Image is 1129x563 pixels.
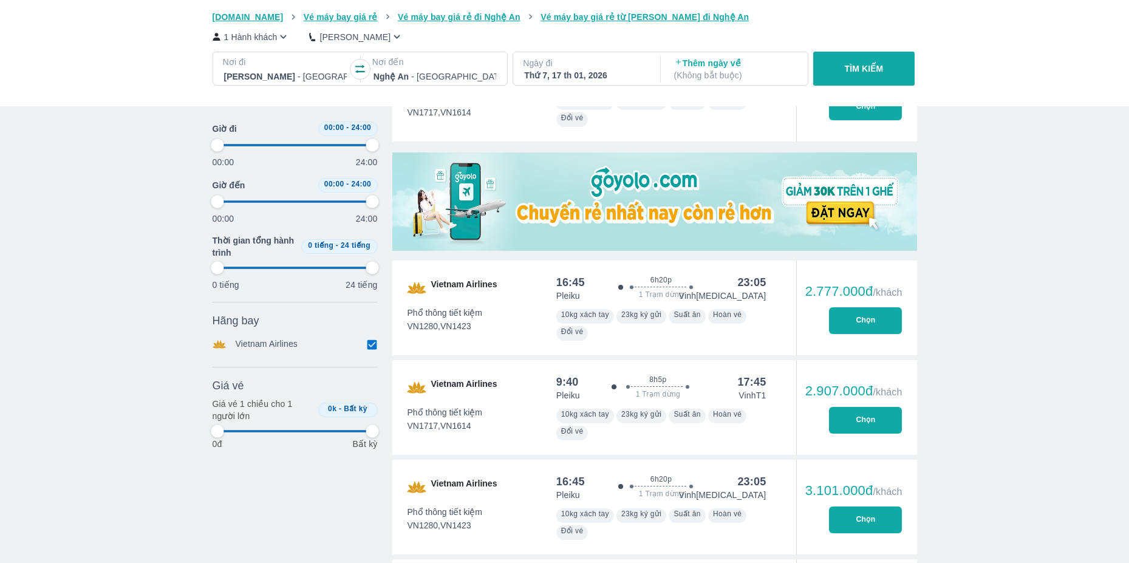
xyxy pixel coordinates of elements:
button: [PERSON_NAME] [309,30,403,43]
span: 24 tiếng [341,241,370,250]
button: 1 Hành khách [213,30,290,43]
p: Pleiku [556,489,580,501]
span: 10kg xách tay [561,310,609,319]
img: media-0 [392,152,917,251]
span: Vietnam Airlines [431,477,497,497]
span: Suất ăn [674,310,701,319]
div: 3.101.000đ [805,483,902,498]
span: 6h20p [650,474,672,484]
span: Vé máy bay giá rẻ từ [PERSON_NAME] đi Nghệ An [541,12,749,22]
span: Bất kỳ [344,404,367,413]
span: Phổ thông tiết kiệm [408,307,483,319]
span: Hoàn vé [713,510,742,518]
div: 9:40 [556,375,579,389]
span: 10kg xách tay [561,410,609,418]
p: Pleiku [556,389,580,401]
span: /khách [873,287,902,298]
span: Vé máy bay giá rẻ đi Nghệ An [398,12,520,22]
span: Giờ đến [213,179,245,191]
p: Vinh [MEDICAL_DATA] [679,290,766,302]
img: VN [407,378,426,397]
div: Thứ 7, 17 th 01, 2026 [524,69,647,81]
span: 23kg ký gửi [621,310,661,319]
p: 24:00 [356,156,378,168]
div: 2.777.000đ [805,284,902,299]
div: 17:45 [737,375,766,389]
p: 0đ [213,438,222,450]
span: VN1280,VN1423 [408,320,483,332]
p: Vietnam Airlines [236,338,298,351]
span: Suất ăn [674,410,701,418]
div: 23:05 [737,275,766,290]
p: Ngày đi [523,57,648,69]
p: Giá vé 1 chiều cho 1 người lớn [213,398,313,422]
span: - [346,180,349,188]
span: Thời gian tổng hành trình [213,234,296,259]
div: 16:45 [556,474,585,489]
p: 24:00 [356,213,378,225]
button: Chọn [829,407,902,434]
span: Đổi vé [561,427,584,435]
span: 24:00 [351,180,371,188]
img: VN [407,477,426,497]
img: VN [407,278,426,298]
span: /khách [873,486,902,497]
button: Chọn [829,94,902,120]
span: Giá vé [213,378,244,393]
span: Suất ăn [674,510,701,518]
span: Đổi vé [561,527,584,535]
p: ( Không bắt buộc ) [674,69,797,81]
div: 2.907.000đ [805,384,902,398]
p: Thêm ngày về [674,57,797,81]
span: Phổ thông tiết kiệm [408,506,483,518]
span: - [339,404,341,413]
p: 0 tiếng [213,279,239,291]
p: 1 Hành khách [224,31,278,43]
span: 24:00 [351,123,371,132]
span: Vietnam Airlines [431,278,497,298]
span: Đổi vé [561,114,584,122]
p: [PERSON_NAME] [319,31,391,43]
p: Nơi đến [372,56,497,68]
span: 23kg ký gửi [621,410,661,418]
span: /khách [873,387,902,397]
span: 00:00 [324,123,344,132]
span: Giờ đi [213,123,237,135]
p: Nơi đi [223,56,348,68]
span: VN1280,VN1423 [408,519,483,531]
p: Vinh T1 [738,389,766,401]
p: Vinh [MEDICAL_DATA] [679,489,766,501]
span: - [336,241,338,250]
p: TÌM KIẾM [845,63,884,75]
p: Pleiku [556,290,580,302]
span: VN1717,VN1614 [408,106,483,118]
span: VN1717,VN1614 [408,420,483,432]
button: Chọn [829,307,902,334]
span: Hoàn vé [713,410,742,418]
span: Vietnam Airlines [431,378,497,397]
button: Chọn [829,507,902,533]
p: 00:00 [213,213,234,225]
span: 10kg xách tay [561,510,609,518]
nav: breadcrumb [213,11,917,23]
button: TÌM KIẾM [813,52,915,86]
span: 00:00 [324,180,344,188]
p: 00:00 [213,156,234,168]
span: Đổi vé [561,327,584,336]
span: 6h20p [650,275,672,285]
span: 0k [328,404,336,413]
p: Bất kỳ [352,438,377,450]
div: 23:05 [737,474,766,489]
span: Hãng bay [213,313,259,328]
span: Hoàn vé [713,310,742,319]
span: [DOMAIN_NAME] [213,12,284,22]
span: 8h5p [649,375,666,384]
p: 24 tiếng [346,279,377,291]
span: - [346,123,349,132]
span: 0 tiếng [308,241,333,250]
span: Vé máy bay giá rẻ [304,12,378,22]
div: 16:45 [556,275,585,290]
span: 23kg ký gửi [621,510,661,518]
span: Phổ thông tiết kiệm [408,406,483,418]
